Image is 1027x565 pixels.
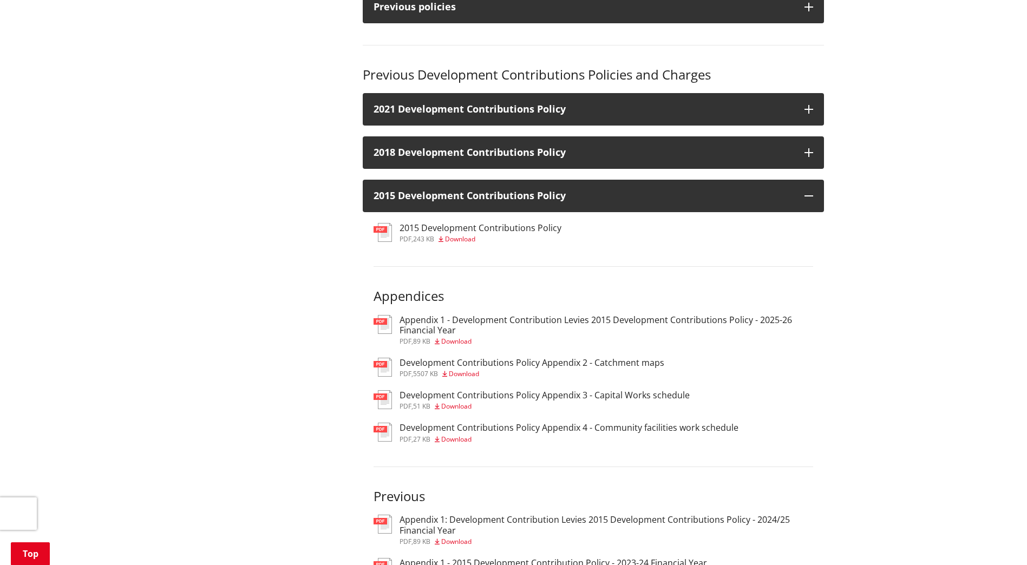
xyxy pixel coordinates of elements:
[374,190,794,201] h3: 2015 Development Contributions Policy
[11,542,50,565] a: Top
[449,369,479,378] span: Download
[413,369,438,378] span: 5507 KB
[374,515,392,534] img: document-pdf.svg
[374,390,690,410] a: Development Contributions Policy Appendix 3 - Capital Works schedule pdf,51 KB Download
[374,147,794,158] h3: 2018 Development Contributions Policy
[441,402,472,411] span: Download
[374,2,794,12] div: Previous policies
[400,358,664,368] h3: Development Contributions Policy Appendix 2 - Catchment maps
[413,435,430,444] span: 27 KB
[374,315,813,345] a: Appendix 1 - Development Contribution Levies 2015 Development Contributions Policy - 2025-26 Fina...
[400,390,690,400] h3: Development Contributions Policy Appendix 3 - Capital Works schedule
[400,435,411,444] span: pdf
[374,223,392,242] img: document-pdf.svg
[374,515,813,544] a: Appendix 1: Development Contribution Levies 2015 Development Contributions Policy - 2024/25 Finan...
[374,223,561,242] a: 2015 Development Contributions Policy pdf,243 KB Download
[400,234,411,244] span: pdf
[363,93,824,126] button: 2021 Development Contributions Policy
[374,423,392,442] img: document-pdf.svg
[400,436,738,443] div: ,
[374,390,392,409] img: document-pdf.svg
[400,403,690,410] div: ,
[400,337,411,346] span: pdf
[363,136,824,169] button: 2018 Development Contributions Policy
[445,234,475,244] span: Download
[413,234,434,244] span: 243 KB
[400,223,561,233] h3: 2015 Development Contributions Policy
[400,537,411,546] span: pdf
[413,337,430,346] span: 89 KB
[374,358,664,377] a: Development Contributions Policy Appendix 2 - Catchment maps pdf,5507 KB Download
[374,315,392,334] img: document-pdf.svg
[374,104,794,115] h3: 2021 Development Contributions Policy
[413,402,430,411] span: 51 KB
[400,371,664,377] div: ,
[363,67,824,83] h3: Previous Development Contributions Policies and Charges
[374,358,392,377] img: document-pdf.svg
[400,515,813,535] h3: Appendix 1: Development Contribution Levies 2015 Development Contributions Policy - 2024/25 Finan...
[413,537,430,546] span: 89 KB
[374,423,738,442] a: Development Contributions Policy Appendix 4 - Community facilities work schedule pdf,27 KB Download
[363,180,824,212] button: 2015 Development Contributions Policy
[400,423,738,433] h3: Development Contributions Policy Appendix 4 - Community facilities work schedule
[441,435,472,444] span: Download
[374,288,813,304] h3: Appendices
[400,338,813,345] div: ,
[400,236,561,242] div: ,
[400,315,813,336] h3: Appendix 1 - Development Contribution Levies 2015 Development Contributions Policy - 2025-26 Fina...
[374,489,813,504] h3: Previous
[977,520,1016,559] iframe: Messenger Launcher
[441,337,472,346] span: Download
[400,402,411,411] span: pdf
[441,537,472,546] span: Download
[400,538,813,545] div: ,
[400,369,411,378] span: pdf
